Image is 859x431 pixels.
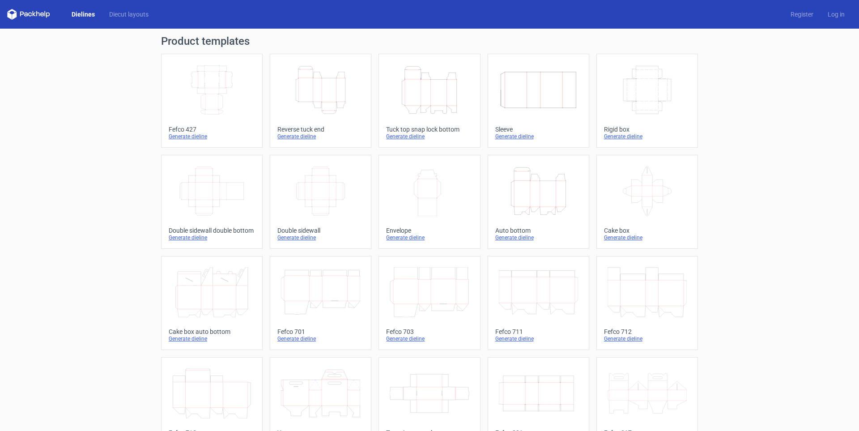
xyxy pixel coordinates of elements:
div: Generate dieline [277,133,364,140]
a: Tuck top snap lock bottomGenerate dieline [378,54,480,148]
div: Fefco 703 [386,328,472,335]
div: Generate dieline [386,133,472,140]
a: Double sidewall double bottomGenerate dieline [161,155,263,249]
a: Fefco 427Generate dieline [161,54,263,148]
a: SleeveGenerate dieline [488,54,589,148]
div: Cake box auto bottom [169,328,255,335]
div: Generate dieline [386,335,472,342]
a: Log in [821,10,852,19]
a: Diecut layouts [102,10,156,19]
a: Double sidewallGenerate dieline [270,155,371,249]
div: Double sidewall [277,227,364,234]
div: Fefco 427 [169,126,255,133]
div: Generate dieline [169,234,255,241]
div: Fefco 712 [604,328,690,335]
div: Generate dieline [169,133,255,140]
div: Generate dieline [604,234,690,241]
div: Generate dieline [604,133,690,140]
a: Fefco 703Generate dieline [378,256,480,350]
div: Envelope [386,227,472,234]
a: Rigid boxGenerate dieline [596,54,698,148]
a: Reverse tuck endGenerate dieline [270,54,371,148]
a: Cake boxGenerate dieline [596,155,698,249]
div: Tuck top snap lock bottom [386,126,472,133]
div: Generate dieline [604,335,690,342]
div: Sleeve [495,126,582,133]
a: Cake box auto bottomGenerate dieline [161,256,263,350]
div: Generate dieline [277,335,364,342]
div: Fefco 711 [495,328,582,335]
div: Generate dieline [386,234,472,241]
div: Fefco 701 [277,328,364,335]
a: Fefco 711Generate dieline [488,256,589,350]
div: Auto bottom [495,227,582,234]
div: Generate dieline [495,335,582,342]
a: Register [783,10,821,19]
a: EnvelopeGenerate dieline [378,155,480,249]
a: Fefco 712Generate dieline [596,256,698,350]
div: Generate dieline [277,234,364,241]
div: Generate dieline [495,133,582,140]
div: Double sidewall double bottom [169,227,255,234]
div: Reverse tuck end [277,126,364,133]
div: Rigid box [604,126,690,133]
a: Fefco 701Generate dieline [270,256,371,350]
a: Dielines [64,10,102,19]
div: Cake box [604,227,690,234]
a: Auto bottomGenerate dieline [488,155,589,249]
h1: Product templates [161,36,698,47]
div: Generate dieline [495,234,582,241]
div: Generate dieline [169,335,255,342]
